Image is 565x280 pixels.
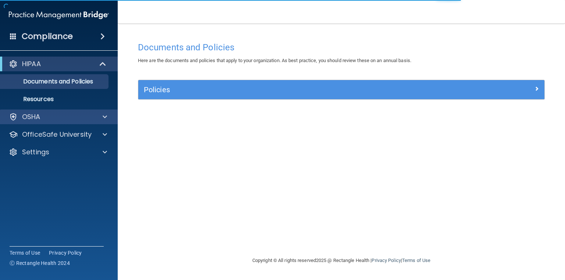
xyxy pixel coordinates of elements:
[10,259,70,267] span: Ⓒ Rectangle Health 2024
[9,112,107,121] a: OSHA
[10,249,40,256] a: Terms of Use
[138,43,545,52] h4: Documents and Policies
[9,148,107,157] a: Settings
[144,86,437,94] h5: Policies
[22,148,49,157] p: Settings
[9,130,107,139] a: OfficeSafe University
[22,112,40,121] p: OSHA
[402,258,430,263] a: Terms of Use
[5,78,105,85] p: Documents and Policies
[372,258,401,263] a: Privacy Policy
[144,84,539,96] a: Policies
[207,249,476,272] div: Copyright © All rights reserved 2025 @ Rectangle Health | |
[5,96,105,103] p: Resources
[138,58,411,63] span: Here are the documents and policies that apply to your organization. As best practice, you should...
[22,130,92,139] p: OfficeSafe University
[22,60,41,68] p: HIPAA
[9,8,109,22] img: PMB logo
[22,31,73,42] h4: Compliance
[49,249,82,256] a: Privacy Policy
[9,60,107,68] a: HIPAA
